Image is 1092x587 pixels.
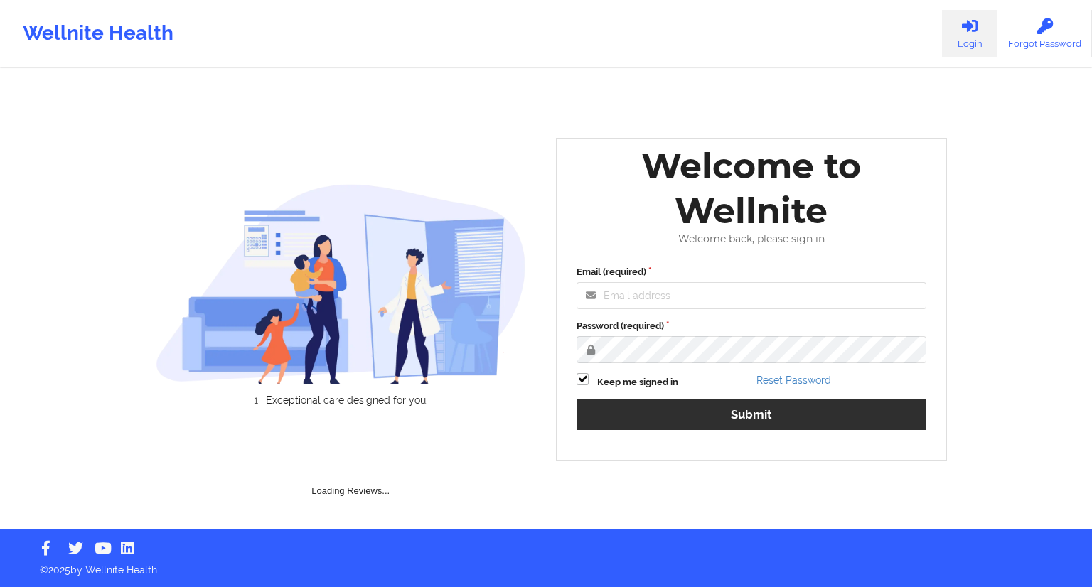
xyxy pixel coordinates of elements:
label: Email (required) [577,265,926,279]
a: Reset Password [756,375,831,386]
div: Welcome to Wellnite [567,144,936,233]
a: Forgot Password [997,10,1092,57]
input: Email address [577,282,926,309]
a: Login [942,10,997,57]
img: wellnite-auth-hero_200.c722682e.png [156,183,527,384]
p: © 2025 by Wellnite Health [30,553,1062,577]
button: Submit [577,399,926,430]
label: Keep me signed in [597,375,678,389]
label: Password (required) [577,319,926,333]
div: Loading Reviews... [156,430,547,498]
li: Exceptional care designed for you. [168,394,526,406]
div: Welcome back, please sign in [567,233,936,245]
